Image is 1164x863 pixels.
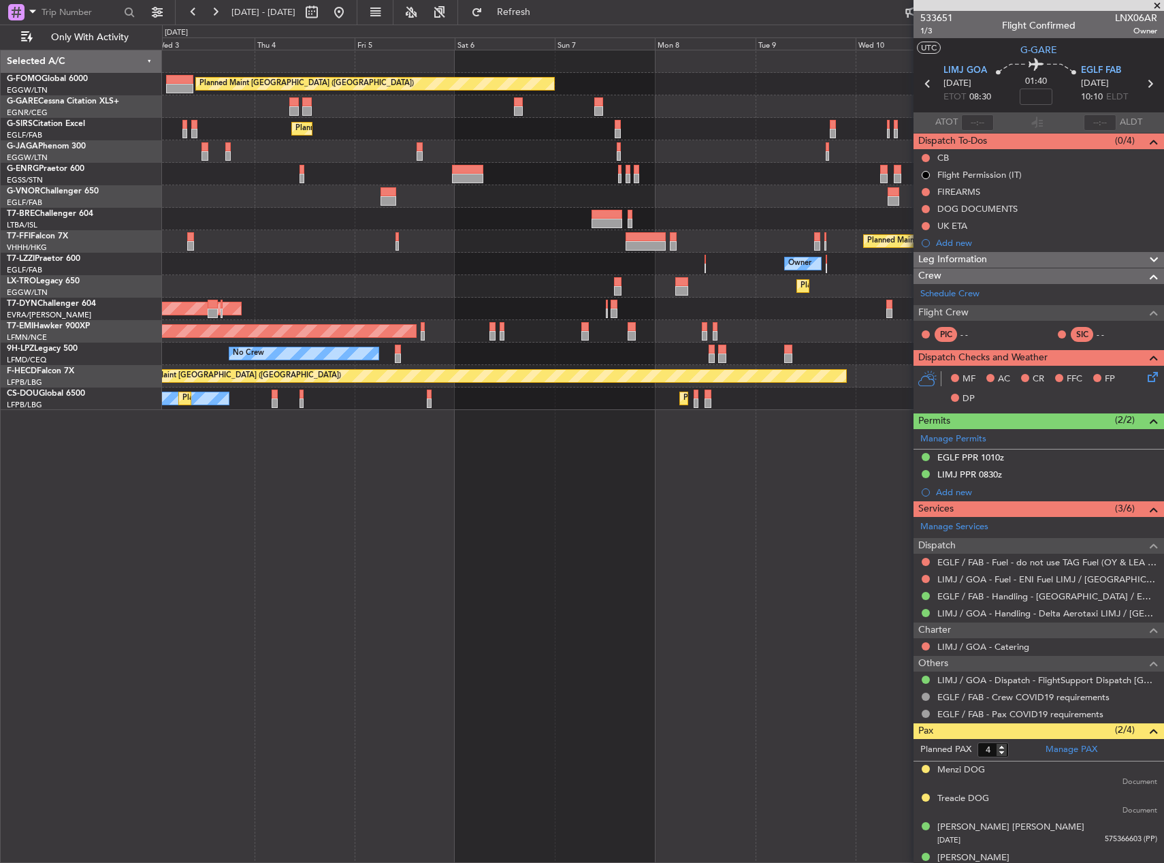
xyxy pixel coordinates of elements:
div: Wed 3 [155,37,255,50]
div: Wed 10 [856,37,956,50]
span: [DATE] [1081,77,1109,91]
span: ELDT [1106,91,1128,104]
span: Crew [918,268,941,284]
a: LIMJ / GOA - Handling - Delta Aerotaxi LIMJ / [GEOGRAPHIC_DATA] [937,608,1157,619]
span: 9H-LPZ [7,345,34,353]
span: LX-TRO [7,277,36,285]
a: LFMD/CEQ [7,355,46,365]
span: Permits [918,413,950,429]
span: Pax [918,723,933,739]
span: LIMJ GOA [943,64,987,78]
div: Fri 5 [355,37,455,50]
div: Planned Maint [GEOGRAPHIC_DATA] ([GEOGRAPHIC_DATA]) [182,388,397,409]
span: CR [1033,373,1044,386]
span: Dispatch [918,538,956,554]
div: Planned Maint Tianjin ([GEOGRAPHIC_DATA]) [867,231,1026,251]
a: G-SIRSCitation Excel [7,120,85,128]
a: LX-TROLegacy 650 [7,277,80,285]
span: ATOT [935,116,958,129]
span: Dispatch To-Dos [918,134,987,149]
a: EGLF / FAB - Pax COVID19 requirements [937,708,1103,720]
span: 10:10 [1081,91,1103,104]
a: LTBA/ISL [7,220,37,230]
span: Charter [918,623,951,638]
div: SIC [1071,327,1093,342]
span: MF [963,373,975,386]
span: T7-FFI [7,232,31,240]
a: F-HECDFalcon 7X [7,367,74,375]
a: Manage Permits [920,433,986,446]
a: EGLF/FAB [7,265,42,275]
div: CB [937,152,949,163]
span: T7-LZZI [7,255,35,263]
div: Planned Maint [GEOGRAPHIC_DATA] ([GEOGRAPHIC_DATA]) [127,366,341,386]
span: G-ENRG [7,165,39,173]
div: Thu 4 [255,37,355,50]
span: (3/6) [1115,501,1135,516]
a: EGLF / FAB - Handling - [GEOGRAPHIC_DATA] / EGLF / FAB [937,591,1157,602]
a: EGGW/LTN [7,85,48,95]
span: EGLF FAB [1081,64,1121,78]
a: G-JAGAPhenom 300 [7,142,86,151]
a: EGLF/FAB [7,198,42,208]
div: Treacle DOG [937,792,989,806]
div: DOG DOCUMENTS [937,203,1018,215]
a: G-VNORChallenger 650 [7,187,99,195]
div: Tue 9 [756,37,856,50]
label: Planned PAX [920,743,971,757]
div: PIC [935,327,957,342]
a: VHHH/HKG [7,242,47,253]
span: G-SIRS [7,120,33,128]
span: F-HECD [7,367,37,375]
span: Refresh [485,7,543,17]
span: CS-DOU [7,390,39,398]
div: - - [960,328,991,341]
div: Planned Maint [GEOGRAPHIC_DATA] ([GEOGRAPHIC_DATA]) [683,388,898,409]
input: --:-- [961,114,994,131]
span: Only With Activity [35,33,144,42]
a: EGSS/STN [7,175,43,185]
span: FP [1105,373,1115,386]
a: Schedule Crew [920,287,980,301]
a: G-FOMOGlobal 6000 [7,75,88,83]
a: EGLF/FAB [7,130,42,140]
div: Flight Confirmed [1002,18,1076,33]
a: T7-FFIFalcon 7X [7,232,68,240]
span: T7-BRE [7,210,35,218]
a: Manage Services [920,520,988,534]
span: [DATE] [937,835,960,845]
div: Sun 7 [555,37,655,50]
button: UTC [917,42,941,54]
span: FFC [1067,373,1082,386]
button: Refresh [465,1,547,23]
span: DP [963,392,975,406]
a: EGLF / FAB - Fuel - do not use TAG Fuel (OY & LEA only) EGLF / FAB [937,556,1157,568]
a: T7-BREChallenger 604 [7,210,93,218]
button: Only With Activity [15,27,148,48]
span: LNX06AR [1115,11,1157,25]
a: LIMJ / GOA - Dispatch - FlightSupport Dispatch [GEOGRAPHIC_DATA] [937,674,1157,686]
span: [DATE] - [DATE] [231,6,295,18]
span: G-VNOR [7,187,40,195]
div: FIREARMS [937,186,980,198]
span: Owner [1115,25,1157,37]
span: G-GARE [1020,43,1057,57]
a: CS-DOUGlobal 6500 [7,390,85,398]
span: Leg Information [918,252,987,268]
span: T7-EMI [7,322,33,330]
span: [DATE] [943,77,971,91]
span: 01:40 [1025,75,1047,89]
a: LIMJ / GOA - Catering [937,641,1029,653]
a: T7-EMIHawker 900XP [7,322,90,330]
a: LFPB/LBG [7,377,42,388]
span: Document [1122,776,1157,788]
span: T7-DYN [7,300,37,308]
div: [PERSON_NAME] [PERSON_NAME] [937,821,1084,834]
span: Flight Crew [918,305,969,321]
div: Planned Maint [GEOGRAPHIC_DATA] ([GEOGRAPHIC_DATA]) [295,119,510,139]
a: T7-LZZIPraetor 600 [7,255,80,263]
div: UK ETA [937,220,967,232]
span: G-FOMO [7,75,42,83]
a: T7-DYNChallenger 604 [7,300,96,308]
div: Owner [788,253,811,274]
